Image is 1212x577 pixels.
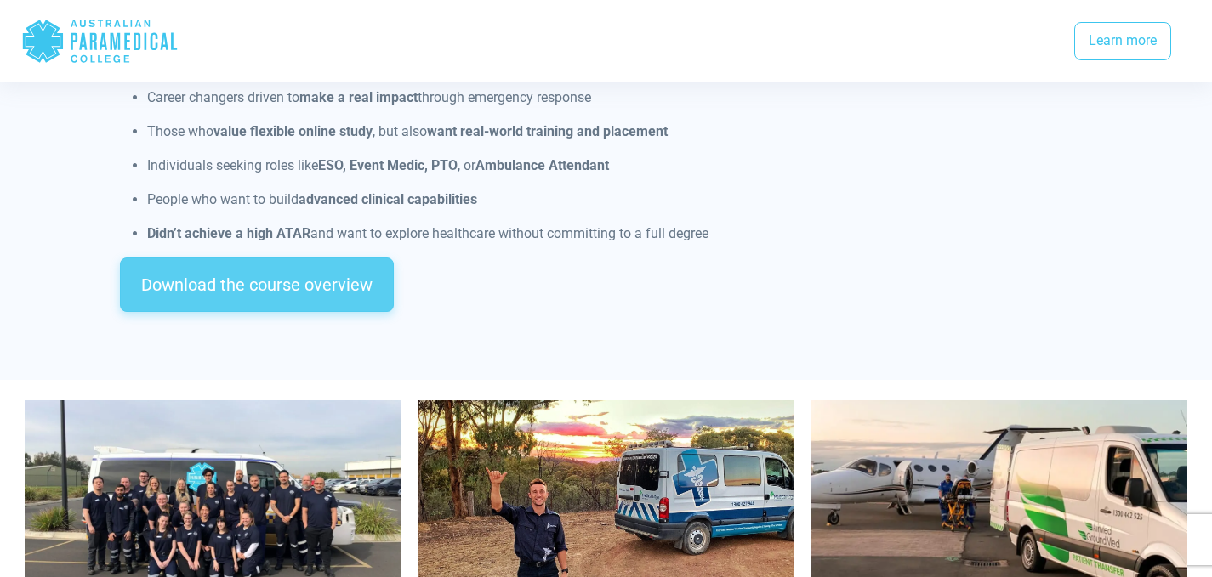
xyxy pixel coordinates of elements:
p: Individuals seeking roles like , or [147,156,1092,176]
p: and want to explore healthcare without committing to a full degree [147,223,1092,244]
a: Download the course overview [120,257,394,312]
strong: ESO, Event Medic, PTO [318,157,458,173]
p: Career changers driven to through emergency response [147,88,1092,108]
strong: Ambulance Attendant [475,157,609,173]
div: Australian Paramedical College [21,14,179,69]
strong: advanced clinical capabilities [299,191,477,207]
strong: want real-world training and placement [427,123,668,139]
p: People who want to build [147,190,1092,210]
strong: value flexible online study [213,123,373,139]
p: Those who , but also [147,122,1092,142]
a: Learn more [1074,22,1171,61]
strong: Didn’t achieve a high ATAR [147,225,310,241]
strong: make a real impact [299,89,418,105]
